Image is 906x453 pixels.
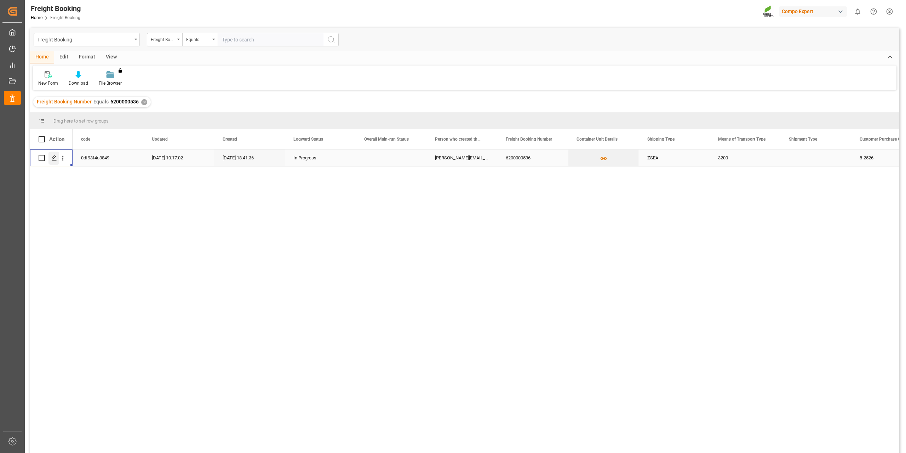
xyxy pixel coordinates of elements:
[147,33,182,46] button: open menu
[364,137,409,142] span: Overall Main-run Status
[81,137,90,142] span: code
[647,137,675,142] span: Shipping Type
[101,51,122,63] div: View
[69,80,88,86] div: Download
[293,137,323,142] span: Logward Status
[182,33,218,46] button: open menu
[73,149,143,166] div: 0df93f4c3849
[850,4,866,19] button: show 0 new notifications
[74,51,101,63] div: Format
[293,150,347,166] div: In Progress
[710,149,780,166] div: 3200
[718,137,765,142] span: Means of Transport Type
[93,99,109,104] span: Equals
[110,99,139,104] span: 6200000536
[34,33,140,46] button: open menu
[152,137,168,142] span: Updated
[53,118,109,124] span: Drag here to set row groups
[30,149,73,166] div: Press SPACE to select this row.
[324,33,339,46] button: search button
[30,51,54,63] div: Home
[779,6,847,17] div: Compo Expert
[506,137,552,142] span: Freight Booking Number
[763,5,774,18] img: Screenshot%202023-09-29%20at%2010.02.21.png_1712312052.png
[38,80,58,86] div: New Form
[186,35,210,43] div: Equals
[866,4,882,19] button: Help Center
[49,136,64,142] div: Action
[497,149,568,166] div: 6200000536
[143,149,214,166] div: [DATE] 10:17:02
[426,149,497,166] div: [PERSON_NAME][EMAIL_ADDRESS][DOMAIN_NAME]
[141,99,147,105] div: ✕
[31,3,81,14] div: Freight Booking
[779,5,850,18] button: Compo Expert
[54,51,74,63] div: Edit
[223,137,237,142] span: Created
[639,149,710,166] div: ZSEA
[37,99,92,104] span: Freight Booking Number
[31,15,42,20] a: Home
[214,149,285,166] div: [DATE] 18:41:36
[38,35,132,44] div: Freight Booking
[577,137,618,142] span: Container Unit Details
[151,35,175,43] div: Freight Booking Number
[218,33,324,46] input: Type to search
[435,137,482,142] span: Person who created the Object Mail Address
[789,137,817,142] span: Shipment Type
